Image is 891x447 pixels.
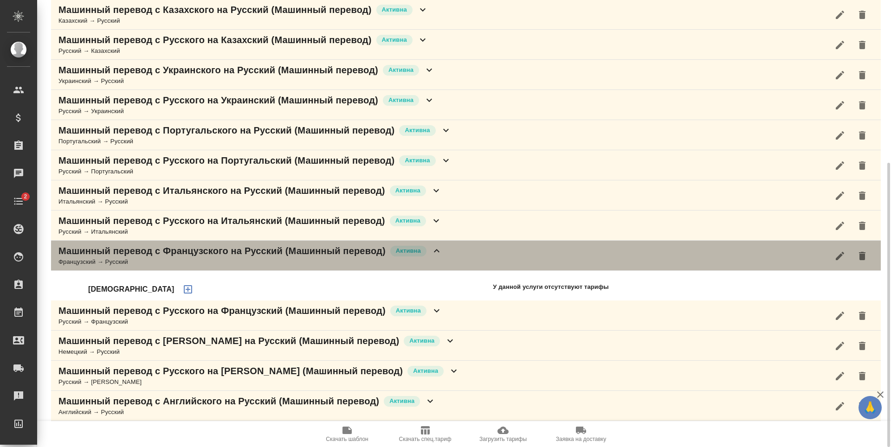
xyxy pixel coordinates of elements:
button: Редактировать услугу [829,395,851,417]
p: Машинный перевод с Португальского на Русский (Машинный перевод) [58,124,394,137]
div: Машинный перевод с Русского на Португальский (Машинный перевод)АктивнаРусский → Португальский [51,150,881,180]
span: 2 [18,192,32,201]
button: Редактировать услугу [829,215,851,237]
p: Машинный перевод с [PERSON_NAME] на Русский (Машинный перевод) [58,334,399,347]
div: Машинный перевод с Французского на Русский (Машинный перевод)АктивнаФранцузский → Русский [51,241,881,271]
button: Добавить тариф [177,278,199,300]
button: Удалить услугу [851,4,873,26]
a: 2 [2,190,35,213]
button: Редактировать услугу [829,185,851,207]
p: Активна [405,126,430,135]
span: Скачать спец.тариф [399,436,452,442]
div: Машинный перевод с Итальянского на Русский (Машинный перевод)АктивнаИтальянский → Русский [51,180,881,211]
button: Редактировать услугу [829,245,851,267]
button: Удалить услугу [851,94,873,116]
button: Редактировать услугу [829,305,851,327]
span: Скачать шаблон [326,436,368,442]
button: Редактировать услугу [829,335,851,357]
div: Казахский → Русский [58,16,428,26]
button: Загрузить тарифы [464,421,542,447]
p: Машинный перевод с Английского на Русский (Машинный перевод) [58,395,379,408]
button: Редактировать услугу [829,124,851,147]
div: Русский → Португальский [58,167,452,176]
p: Активна [389,396,414,406]
div: Русский → [PERSON_NAME] [58,377,459,387]
button: Заявка на доставку [542,421,620,447]
button: Редактировать услугу [829,4,851,26]
div: Машинный перевод с Португальского на Русский (Машинный перевод)АктивнаПортугальский → Русский [51,120,881,150]
p: Активна [382,35,407,45]
p: Машинный перевод с Русского на [PERSON_NAME] (Машинный перевод) [58,364,403,377]
button: Удалить услугу [851,154,873,177]
span: Заявка на доставку [556,436,606,442]
div: Русский → Украинский [58,107,435,116]
div: Машинный перевод с Русского на Итальянский (Машинный перевод)АктивнаРусский → Итальянский [51,211,881,241]
button: Скачать спец.тариф [386,421,464,447]
p: Активна [413,366,438,376]
div: Португальский → Русский [58,137,452,146]
p: Активна [388,96,413,105]
div: Английский → Русский [58,408,436,417]
p: Активна [409,336,434,345]
h4: [DEMOGRAPHIC_DATA] [88,284,174,295]
div: Машинный перевод с Русского на Казахский (Машинный перевод)АктивнаРусский → Казахский [51,30,881,60]
div: Машинный перевод с Русского на [PERSON_NAME] (Машинный перевод)АктивнаРусский → [PERSON_NAME] [51,361,881,391]
p: Машинный перевод с Русского на Украинский (Машинный перевод) [58,94,378,107]
div: Машинный перевод с Русского на Французский (Машинный перевод)АктивнаРусский → Французский [51,300,881,331]
p: Машинный перевод с Французского на Русский (Машинный перевод) [58,244,386,257]
button: Удалить услугу [851,395,873,417]
div: Русский → Итальянский [58,227,442,236]
p: Активна [395,186,420,195]
div: Русский → Французский [58,317,442,326]
button: Удалить услугу [851,335,873,357]
p: У данной услуги отсутствуют тарифы [493,282,609,292]
div: Машинный перевод с Украинского на Русский (Машинный перевод)АктивнаУкраинский → Русский [51,60,881,90]
button: Редактировать услугу [829,365,851,387]
p: Машинный перевод с Казахского на Русский (Машинный перевод) [58,3,372,16]
button: Редактировать услугу [829,64,851,86]
button: Редактировать услугу [829,94,851,116]
button: Удалить услугу [851,185,873,207]
div: Немецкий → Русский [58,347,456,357]
button: Удалить услугу [851,124,873,147]
button: 🙏 [859,396,882,419]
button: Удалить услугу [851,365,873,387]
div: Машинный перевод с [PERSON_NAME] на Русский (Машинный перевод)АктивнаНемецкий → Русский [51,331,881,361]
button: Редактировать услугу [829,34,851,56]
p: Активна [396,246,421,255]
p: Активна [396,306,421,315]
button: Редактировать услугу [829,154,851,177]
button: Удалить услугу [851,245,873,267]
span: Загрузить тарифы [479,436,527,442]
button: Удалить услугу [851,64,873,86]
button: Удалить услугу [851,34,873,56]
button: Скачать шаблон [308,421,386,447]
p: Машинный перевод с Русского на Казахский (Машинный перевод) [58,33,372,46]
p: Активна [388,65,413,75]
p: Машинный перевод с Русского на Португальский (Машинный перевод) [58,154,394,167]
button: Удалить услугу [851,305,873,327]
button: Удалить услугу [851,215,873,237]
div: Итальянский → Русский [58,197,442,206]
p: Машинный перевод с Русского на Итальянский (Машинный перевод) [58,214,385,227]
p: Машинный перевод с Итальянского на Русский (Машинный перевод) [58,184,385,197]
p: Машинный перевод с Русского на Французский (Машинный перевод) [58,304,386,317]
div: Французский → Русский [58,257,442,267]
div: Машинный перевод с Русского на Украинский (Машинный перевод)АктивнаРусский → Украинский [51,90,881,120]
div: Украинский → Русский [58,77,435,86]
p: Машинный перевод с Украинского на Русский (Машинный перевод) [58,64,378,77]
div: Машинный перевод с Английского на Русский (Машинный перевод)АктивнаАнглийский → Русский [51,391,881,421]
p: Активна [382,5,407,14]
p: Активна [395,216,420,225]
div: Русский → Казахский [58,46,428,56]
span: 🙏 [862,398,878,417]
p: Активна [405,156,430,165]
